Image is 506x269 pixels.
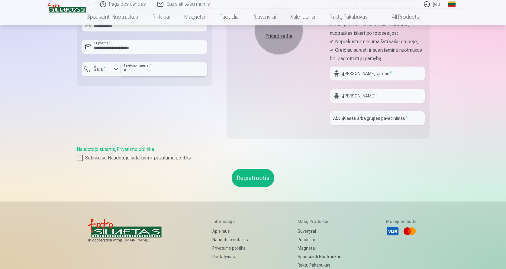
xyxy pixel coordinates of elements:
a: Puodeliai [212,8,247,25]
a: Suvenyrai [247,8,283,25]
p: ✔ Nepraleisti ir nesumaišyti vaikų grupėje; [330,38,425,46]
label: Šalis [91,66,108,72]
a: Suvenyrai [298,227,341,235]
a: Puodeliai [298,235,341,244]
div: Pridėti selfie [261,33,297,40]
div: , [77,146,430,162]
a: Rinkiniai [145,8,177,25]
a: Pristatymas [212,252,253,261]
label: Sutinku su Naudotojo sutartimi ir privatumo politika [77,154,430,162]
p: ✔ Greičiau surasti ir susisteminti nuotraukas bei pagreitinti jų gamybą. [330,46,425,63]
a: Raktų pakabukas [322,8,375,25]
img: /v3 [47,2,86,13]
button: Pridėti selfie [255,6,303,54]
a: Magnetai [177,8,212,25]
button: Registruotis [232,169,274,187]
a: Privatumo politika [117,146,154,152]
h5: Mokėjimo būdai [386,218,418,225]
li: Visa [386,225,399,238]
h5: Informacija [212,218,253,225]
a: Naudotojo sutartis [77,146,115,152]
a: Privatumo politika [212,244,253,252]
span: In cooperation with [88,238,168,243]
a: Kalendoriai [283,8,322,25]
a: Spausdinti nuotraukas [79,8,145,25]
button: Šalis* [82,62,121,76]
li: Mastercard [403,225,416,238]
a: Naudotojo sutartis [212,235,253,244]
a: Magnetai [298,244,341,252]
a: Spausdinti nuotraukas [298,252,341,261]
a: All products [375,8,427,25]
h5: Mūsų produktai [298,218,341,225]
a: Apie mus [212,227,253,235]
p: ✔ Išsiųsti SMS su asmenine nuoroda į nuotraukas iškart po fotosesijos; [330,21,425,38]
a: [DOMAIN_NAME] [120,238,164,243]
